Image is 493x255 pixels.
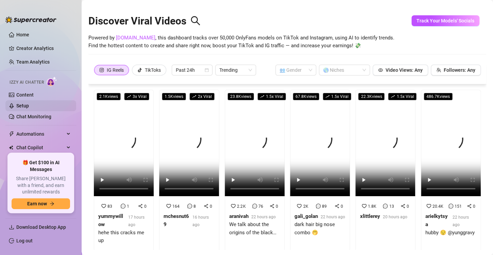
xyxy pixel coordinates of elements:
[9,145,13,150] img: Chat Copilot
[99,68,104,72] span: instagram
[107,65,124,75] div: IG Reels
[128,215,144,227] span: 17 hours ago
[189,93,215,100] span: 2 x Viral
[257,93,286,100] span: 1.5 x Viral
[16,43,71,54] a: Creator Analytics
[467,204,472,208] span: share-alt
[407,204,409,209] span: 0
[294,213,318,219] strong: gali_golan
[227,93,254,100] span: 23.8K views
[138,204,143,208] span: share-alt
[166,204,171,208] span: heart
[162,93,186,100] span: 1.5K views
[294,221,345,237] div: dark hair big nose combo 🤭
[411,15,479,26] button: Track Your Models' Socials
[229,213,249,219] strong: aranivah
[190,16,201,26] span: search
[421,90,481,254] a: 486.7Kviews20.4K1510arielkytsya22 hours agohubby 😌 @yunggravy
[101,204,106,208] span: heart
[50,201,54,206] span: arrow-right
[290,90,350,254] a: 67.8Kviewsrise1.5x Viral2K890gali_golan22 hours agodark hair big nose combo 🤭
[378,68,383,72] span: eye
[16,92,34,98] a: Content
[16,32,29,37] a: Home
[187,204,192,208] span: message
[159,90,219,254] a: 1.5Kviewsrise2x Viral16480mchesnut6916 hours ago
[260,95,264,99] span: rise
[426,204,431,208] span: heart
[453,215,469,227] span: 22 hours ago
[5,16,56,23] img: logo-BBDzfeDw.svg
[210,204,212,209] span: 0
[252,204,257,208] span: message
[368,204,376,209] span: 1.8K
[424,93,453,100] span: 486.7K views
[88,15,201,28] h2: Discover Viral Videos
[16,59,50,65] a: Team Analytics
[192,95,196,99] span: rise
[417,18,474,23] span: Track Your Models' Socials
[47,76,57,86] img: AI Chatter
[316,204,321,208] span: message
[172,204,180,209] span: 164
[176,65,208,75] span: Past 24h
[389,204,394,209] span: 13
[455,204,462,209] span: 151
[219,65,252,75] span: Trending
[473,204,475,209] span: 0
[144,204,147,209] span: 0
[229,221,280,237] div: We talk about the origins of the black and white suit in ska fashion, back to the early 1960s in ...
[27,201,47,206] span: Earn now
[145,65,161,75] div: TikToks
[335,204,339,208] span: share-alt
[355,90,415,254] a: 22.3Kviewsrise1.5x Viral1.8K130xlittlerey20 hours ago
[382,215,407,219] span: 20 hours ago
[323,93,351,100] span: 1.5 x Viral
[16,224,66,230] span: Download Desktop App
[297,204,302,208] span: heart
[12,198,70,209] button: Earn nowarrow-right
[258,204,263,209] span: 76
[276,204,278,209] span: 0
[204,204,208,208] span: share-alt
[193,204,196,209] span: 8
[388,93,417,100] span: 1.5 x Viral
[137,68,142,72] span: tik-tok
[303,204,308,209] span: 2K
[231,204,236,208] span: heart
[401,204,405,208] span: share-alt
[436,68,441,72] span: team
[383,204,388,208] span: message
[391,95,395,99] span: rise
[270,204,274,208] span: share-alt
[358,93,385,100] span: 22.3K views
[425,229,476,237] div: hubby 😌 @yunggravy
[341,204,343,209] span: 0
[205,68,209,72] span: calendar
[293,93,319,100] span: 67.8K views
[107,204,112,209] span: 83
[360,213,380,219] strong: xlittlerey
[322,204,327,209] span: 89
[16,129,65,139] span: Automations
[16,114,51,119] a: Chat Monitoring
[97,93,121,100] span: 2.1K views
[88,34,394,50] span: Powered by , this dashboard tracks over 50,000 OnlyFans models on TikTok and Instagram, using AI ...
[432,204,443,209] span: 20.4K
[116,35,155,41] a: [DOMAIN_NAME]
[16,238,33,243] a: Log out
[425,213,448,227] strong: arielkytsya
[16,103,29,108] a: Setup
[98,213,123,227] strong: yummywillow
[16,142,65,153] span: Chat Copilot
[373,65,428,75] button: Video Views: Any
[127,204,129,209] span: 1
[448,204,453,208] span: message
[9,131,14,137] span: thunderbolt
[12,159,70,173] span: 🎁 Get $100 in AI Messages
[127,95,131,99] span: rise
[94,90,154,254] a: 2.1Kviewsrise3x Viral8310yummywillow17 hours agohehe this cracks me up
[444,67,475,73] span: Followers: Any
[164,213,189,227] strong: mchesnut69
[121,204,125,208] span: message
